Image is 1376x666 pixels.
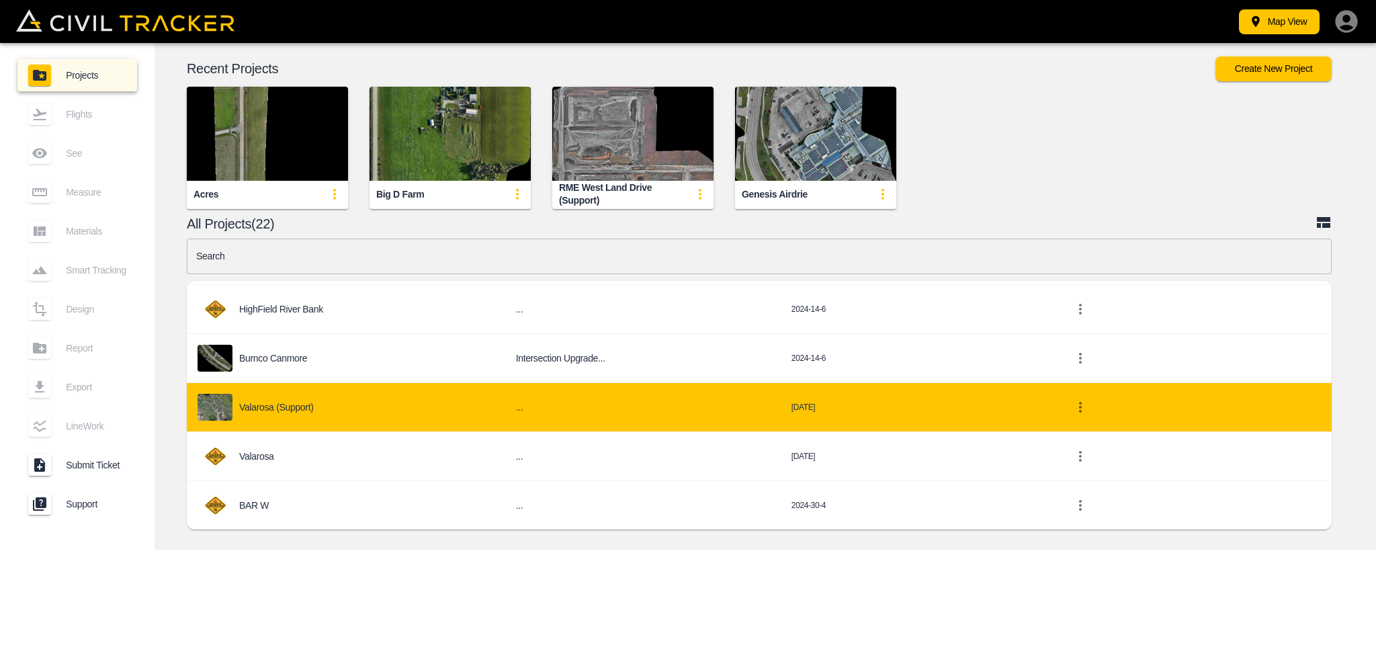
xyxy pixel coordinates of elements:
td: 2024-30-4 [781,481,1056,530]
a: Projects [17,59,137,91]
p: Valarosa (Support) [239,402,314,413]
h6: ... [516,448,770,465]
div: Acres [193,188,218,201]
button: update-card-details [504,181,531,208]
img: project-image [198,492,232,519]
td: 2024-14-6 [781,285,1056,334]
img: Acres [187,87,348,181]
h6: ... [516,497,770,514]
img: Genesis Airdrie [735,87,896,181]
td: [DATE] [781,383,1056,432]
td: [DATE] [781,432,1056,481]
button: update-card-details [321,181,348,208]
p: HighField River Bank [239,304,323,315]
div: RME West Land Drive (Support) [559,181,687,206]
h6: Intersection Upgrade [516,350,770,367]
button: Map View [1239,9,1320,34]
button: Create New Project [1215,56,1332,81]
div: Big D Farm [376,188,424,201]
img: project-image [198,296,232,323]
p: BAR W [239,500,269,511]
p: All Projects(22) [187,218,1316,229]
span: Projects [66,70,126,81]
button: update-card-details [687,181,714,208]
button: update-card-details [869,181,896,208]
div: Genesis Airdrie [742,188,808,201]
p: Recent Projects [187,63,1215,74]
img: project-image [198,345,232,372]
a: Support [17,488,137,520]
img: RME West Land Drive (Support) [552,87,714,181]
h6: ... [516,301,770,318]
a: Submit Ticket [17,449,137,481]
img: project-image [198,394,232,421]
img: project-image [198,443,232,470]
h6: ... [516,399,770,416]
td: 2024-14-6 [781,334,1056,383]
span: Submit Ticket [66,460,126,470]
p: Burnco Canmore [239,353,307,364]
img: Civil Tracker [16,9,234,32]
span: Support [66,499,126,509]
p: Valarosa [239,451,274,462]
img: Big D Farm [370,87,531,181]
